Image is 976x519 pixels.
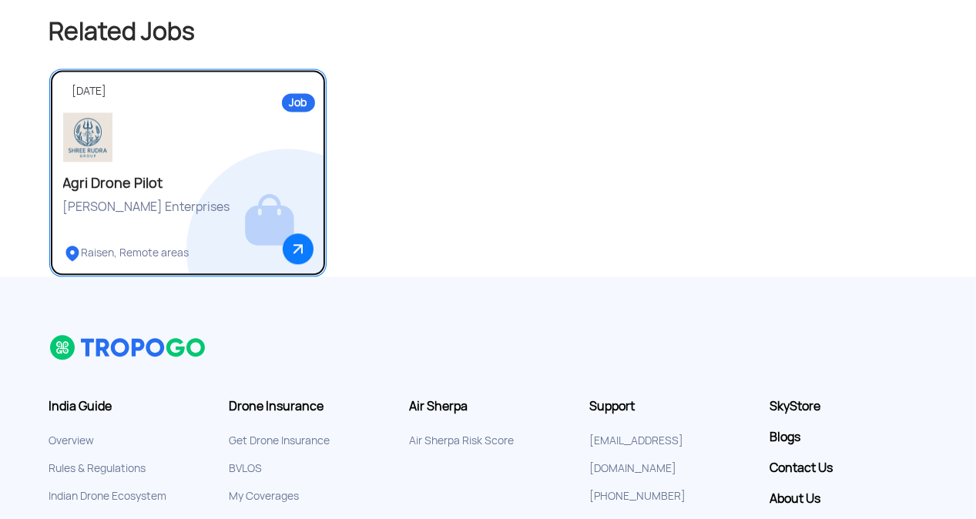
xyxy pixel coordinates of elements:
div: [PERSON_NAME] Enterprises [63,199,313,216]
a: Job[DATE]Agri Drone Pilot[PERSON_NAME] EnterprisesRaisen, Remote areas [49,69,327,276]
a: Air Sherpa Risk Score [410,434,515,447]
img: ic_arrow_popup.png [283,233,314,264]
a: Rules & Regulations [49,461,146,475]
h3: Support [590,399,747,414]
a: Get Drone Insurance [230,434,330,447]
a: Overview [49,434,95,447]
a: SkyStore [770,399,927,414]
a: Indian Drone Ecosystem [49,489,167,503]
a: About Us [770,491,927,507]
h3: India Guide [49,399,206,414]
div: Raisen, Remote areas [63,244,189,263]
a: BVLOS [230,461,263,475]
h3: Air Sherpa [410,399,567,414]
a: [PHONE_NUMBER] [590,489,686,503]
div: [DATE] [72,84,313,99]
a: My Coverages [230,489,300,503]
img: logo [49,334,207,360]
a: Contact Us [770,460,927,476]
h3: Drone Insurance [230,399,387,414]
img: ic_locationlist.svg [63,244,82,263]
div: Job [282,93,315,112]
div: Agri Drone Pilot [63,174,313,193]
a: [EMAIL_ADDRESS][DOMAIN_NAME] [590,434,684,475]
h2: Related Jobs [38,13,939,50]
img: IMG_5394.png [63,112,112,162]
a: Blogs [770,430,927,445]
